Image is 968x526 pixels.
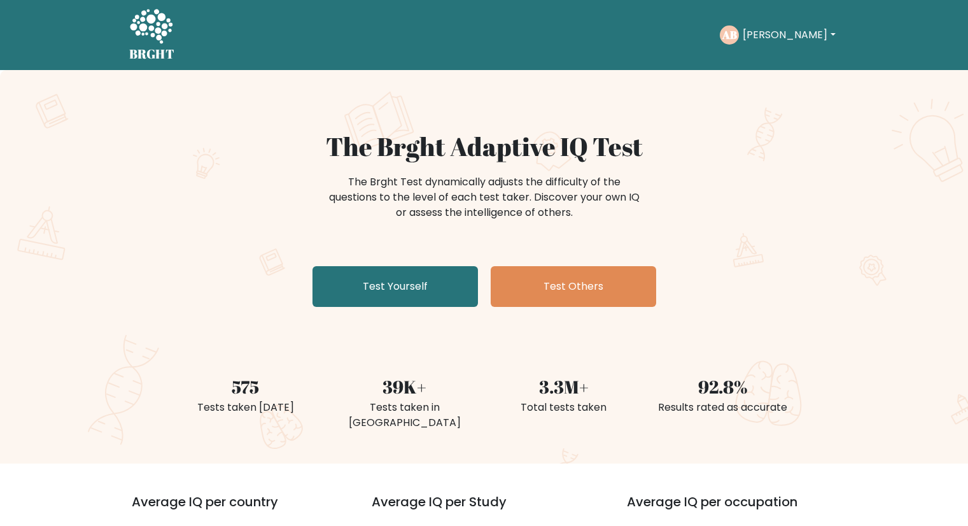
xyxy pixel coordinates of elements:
div: 92.8% [651,373,795,400]
div: Total tests taken [492,400,636,415]
a: Test Others [491,266,656,307]
h5: BRGHT [129,46,175,62]
h1: The Brght Adaptive IQ Test [174,131,795,162]
button: [PERSON_NAME] [739,27,839,43]
h3: Average IQ per Study [372,494,596,525]
div: Tests taken [DATE] [174,400,318,415]
div: 39K+ [333,373,477,400]
div: 3.3M+ [492,373,636,400]
h3: Average IQ per occupation [627,494,852,525]
div: Tests taken in [GEOGRAPHIC_DATA] [333,400,477,430]
a: Test Yourself [312,266,478,307]
div: Results rated as accurate [651,400,795,415]
text: AB [722,27,737,42]
div: The Brght Test dynamically adjusts the difficulty of the questions to the level of each test take... [325,174,643,220]
a: BRGHT [129,5,175,65]
h3: Average IQ per country [132,494,326,525]
div: 575 [174,373,318,400]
